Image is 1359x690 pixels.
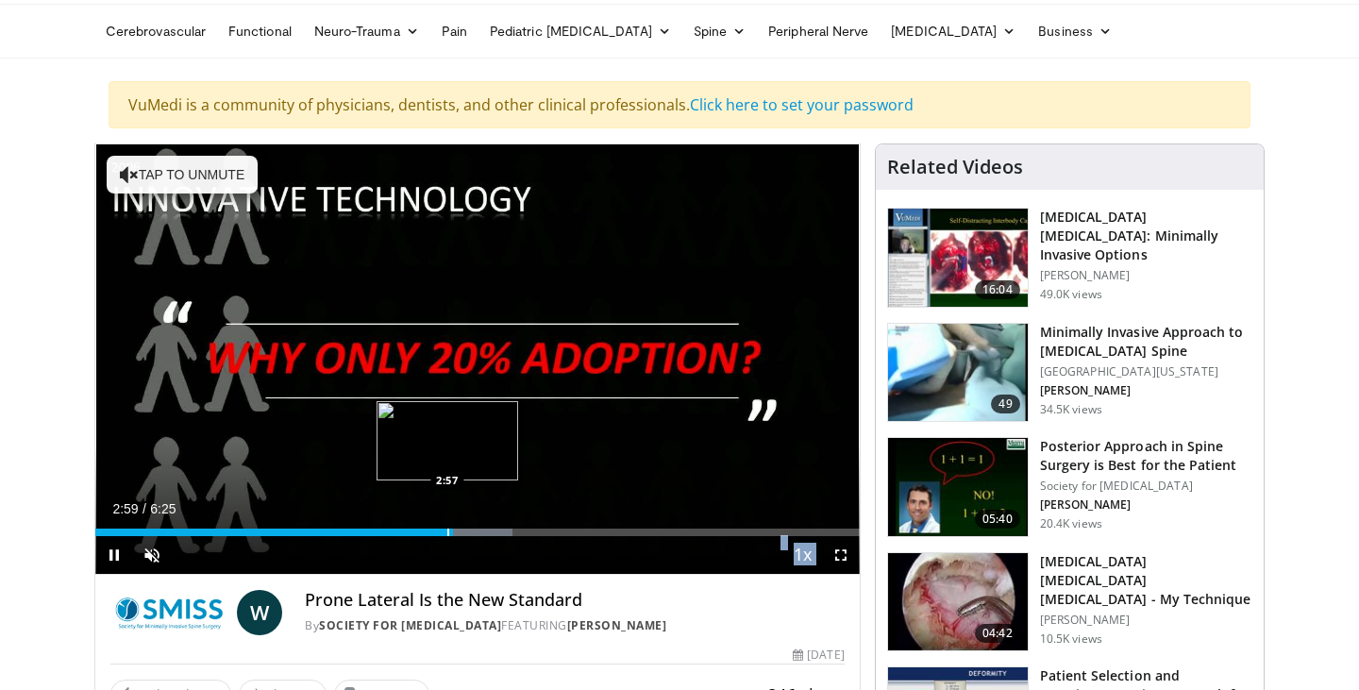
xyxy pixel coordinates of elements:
[887,437,1252,537] a: 05:40 Posterior Approach in Spine Surgery is Best for the Patient Society for [MEDICAL_DATA] [PER...
[975,510,1020,529] span: 05:40
[1040,613,1252,628] p: [PERSON_NAME]
[112,501,138,516] span: 2:59
[143,501,146,516] span: /
[880,12,1027,50] a: [MEDICAL_DATA]
[305,590,844,611] h4: Prone Lateral Is the New Standard
[793,647,844,664] div: [DATE]
[682,12,757,50] a: Spine
[110,590,229,635] img: Society for Minimally Invasive Spine Surgery
[1040,479,1252,494] p: Society for [MEDICAL_DATA]
[1040,287,1102,302] p: 49.0K views
[319,617,501,633] a: Society for [MEDICAL_DATA]
[109,81,1250,128] div: VuMedi is a community of physicians, dentists, and other clinical professionals.
[133,536,171,574] button: Unmute
[303,12,430,50] a: Neuro-Trauma
[888,553,1028,651] img: gaffar_3.png.150x105_q85_crop-smart_upscale.jpg
[888,438,1028,536] img: 3b6f0384-b2b2-4baa-b997-2e524ebddc4b.150x105_q85_crop-smart_upscale.jpg
[478,12,682,50] a: Pediatric [MEDICAL_DATA]
[237,590,282,635] a: W
[305,617,844,634] div: By FEATURING
[1040,437,1252,475] h3: Posterior Approach in Spine Surgery is Best for the Patient
[887,156,1023,178] h4: Related Videos
[784,536,822,574] button: Playback Rate
[430,12,478,50] a: Pain
[887,208,1252,308] a: 16:04 [MEDICAL_DATA] [MEDICAL_DATA]: Minimally Invasive Options [PERSON_NAME] 49.0K views
[94,12,217,50] a: Cerebrovascular
[107,156,258,194] button: Tap to unmute
[975,280,1020,299] span: 16:04
[887,323,1252,423] a: 49 Minimally Invasive Approach to [MEDICAL_DATA] Spine [GEOGRAPHIC_DATA][US_STATE] [PERSON_NAME] ...
[1040,516,1102,531] p: 20.4K views
[1040,268,1252,283] p: [PERSON_NAME]
[95,144,860,575] video-js: Video Player
[1040,402,1102,417] p: 34.5K views
[150,501,176,516] span: 6:25
[888,324,1028,422] img: 38787_0000_3.png.150x105_q85_crop-smart_upscale.jpg
[757,12,880,50] a: Peripheral Nerve
[1040,552,1252,609] h3: [MEDICAL_DATA] [MEDICAL_DATA] [MEDICAL_DATA] - My Technique
[887,552,1252,652] a: 04:42 [MEDICAL_DATA] [MEDICAL_DATA] [MEDICAL_DATA] - My Technique [PERSON_NAME] 10.5K views
[217,12,303,50] a: Functional
[888,209,1028,307] img: 9f1438f7-b5aa-4a55-ab7b-c34f90e48e66.150x105_q85_crop-smart_upscale.jpg
[690,94,914,115] a: Click here to set your password
[377,401,518,480] img: image.jpeg
[95,536,133,574] button: Pause
[1040,497,1252,513] p: [PERSON_NAME]
[1040,208,1252,264] h3: [MEDICAL_DATA] [MEDICAL_DATA]: Minimally Invasive Options
[1027,12,1123,50] a: Business
[1040,631,1102,647] p: 10.5K views
[567,617,667,633] a: [PERSON_NAME]
[975,624,1020,643] span: 04:42
[1040,383,1252,398] p: [PERSON_NAME]
[1040,323,1252,361] h3: Minimally Invasive Approach to [MEDICAL_DATA] Spine
[991,395,1019,413] span: 49
[822,536,860,574] button: Fullscreen
[95,529,860,536] div: Progress Bar
[1040,364,1252,379] p: [GEOGRAPHIC_DATA][US_STATE]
